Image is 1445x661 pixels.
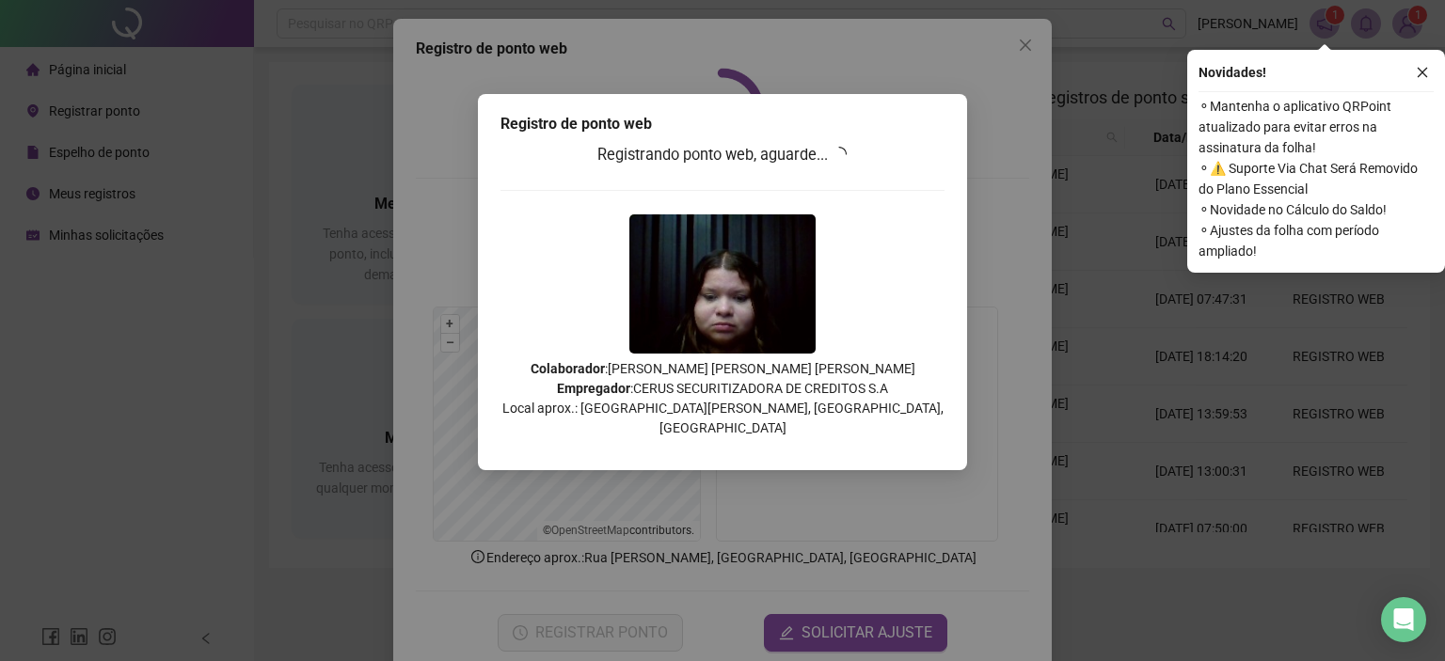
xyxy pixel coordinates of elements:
[1199,158,1434,199] span: ⚬ ⚠️ Suporte Via Chat Será Removido do Plano Essencial
[1381,597,1426,642] div: Open Intercom Messenger
[1416,66,1429,79] span: close
[1199,199,1434,220] span: ⚬ Novidade no Cálculo do Saldo!
[1199,62,1266,83] span: Novidades !
[500,143,945,167] h3: Registrando ponto web, aguarde...
[557,381,630,396] strong: Empregador
[832,147,847,162] span: loading
[531,361,605,376] strong: Colaborador
[1199,96,1434,158] span: ⚬ Mantenha o aplicativo QRPoint atualizado para evitar erros na assinatura da folha!
[500,113,945,135] div: Registro de ponto web
[629,214,816,354] img: Z
[1199,220,1434,261] span: ⚬ Ajustes da folha com período ampliado!
[500,359,945,438] p: : [PERSON_NAME] [PERSON_NAME] [PERSON_NAME] : CERUS SECURITIZADORA DE CREDITOS S.A Local aprox.: ...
